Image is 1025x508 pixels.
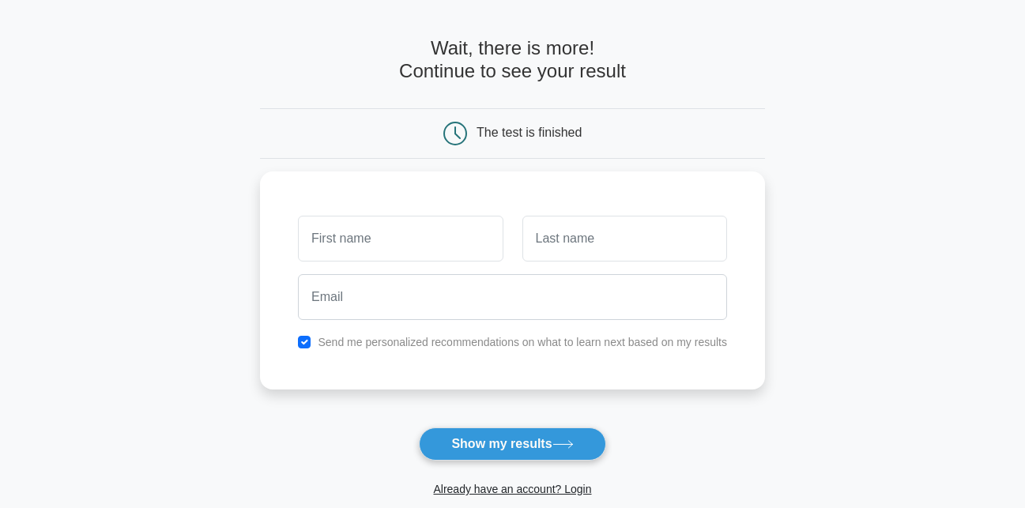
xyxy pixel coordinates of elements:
div: The test is finished [477,126,582,139]
label: Send me personalized recommendations on what to learn next based on my results [318,336,727,348]
h4: Wait, there is more! Continue to see your result [260,37,765,83]
input: First name [298,216,503,262]
button: Show my results [419,427,605,461]
a: Already have an account? Login [433,483,591,495]
input: Last name [522,216,727,262]
input: Email [298,274,727,320]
